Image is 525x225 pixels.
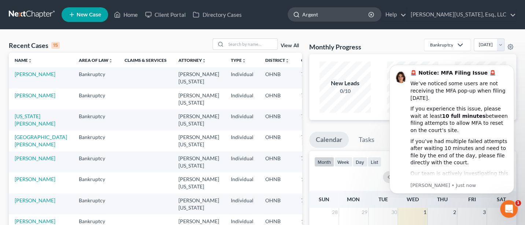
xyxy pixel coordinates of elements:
[319,87,371,95] div: 0/10
[51,42,60,49] div: 15
[497,196,506,202] span: Sat
[295,172,332,193] td: 13
[15,134,67,147] a: [GEOGRAPHIC_DATA][PERSON_NAME]
[15,71,55,77] a: [PERSON_NAME]
[295,151,332,172] td: 7
[390,208,398,217] span: 30
[452,208,457,217] span: 2
[73,89,119,109] td: Bankruptcy
[295,194,332,214] td: 7
[73,67,119,88] td: Bankruptcy
[173,131,225,151] td: [PERSON_NAME][US_STATE]
[73,109,119,130] td: Bankruptcy
[226,39,277,49] input: Search by name...
[225,109,259,130] td: Individual
[352,132,381,148] a: Tasks
[309,132,349,148] a: Calendar
[515,200,521,206] span: 1
[314,157,334,167] button: month
[361,208,368,217] span: 29
[295,131,332,151] td: 7
[119,53,173,67] th: Claims & Services
[285,59,289,63] i: unfold_more
[225,67,259,88] td: Individual
[73,172,119,193] td: Bankruptcy
[295,109,332,130] td: 7
[295,89,332,109] td: 7
[15,92,55,98] a: [PERSON_NAME]
[15,155,55,161] a: [PERSON_NAME]
[482,208,487,217] span: 3
[9,41,60,50] div: Recent Cases
[331,208,339,217] span: 28
[73,151,119,172] td: Bankruptcy
[173,172,225,193] td: [PERSON_NAME][US_STATE]
[309,42,361,51] h3: Monthly Progress
[347,196,360,202] span: Mon
[430,42,453,48] div: Bankruptcy
[225,151,259,172] td: Individual
[28,59,32,63] i: unfold_more
[15,113,55,127] a: [US_STATE][PERSON_NAME]
[367,157,381,167] button: list
[73,194,119,214] td: Bankruptcy
[141,8,189,21] a: Client Portal
[407,8,516,21] a: [PERSON_NAME][US_STATE], Esq., LLC
[225,194,259,214] td: Individual
[77,12,101,18] span: New Case
[259,109,295,130] td: OHNB
[178,57,206,63] a: Attorneyunfold_more
[407,196,419,202] span: Wed
[173,67,225,88] td: [PERSON_NAME][US_STATE]
[202,59,206,63] i: unfold_more
[468,196,476,202] span: Fri
[302,8,369,21] input: Search by name...
[378,58,525,198] iframe: Intercom notifications message
[173,89,225,109] td: [PERSON_NAME][US_STATE]
[73,131,119,151] td: Bankruptcy
[319,79,371,87] div: New Leads
[15,57,32,63] a: Nameunfold_more
[173,109,225,130] td: [PERSON_NAME][US_STATE]
[265,57,289,63] a: Districtunfold_more
[259,131,295,151] td: OHNB
[15,218,55,224] a: [PERSON_NAME]
[318,196,329,202] span: Sun
[259,151,295,172] td: OHNB
[382,8,406,21] a: Help
[225,89,259,109] td: Individual
[259,172,295,193] td: OHNB
[334,157,352,167] button: week
[173,151,225,172] td: [PERSON_NAME][US_STATE]
[15,197,55,203] a: [PERSON_NAME]
[79,57,113,63] a: Area of Lawunfold_more
[15,176,55,182] a: [PERSON_NAME]
[281,43,299,48] a: View All
[295,67,332,88] td: 7
[301,57,326,63] a: Chapterunfold_more
[259,89,295,109] td: OHNB
[225,172,259,193] td: Individual
[108,59,113,63] i: unfold_more
[378,196,388,202] span: Tue
[173,194,225,214] td: [PERSON_NAME][US_STATE]
[423,208,427,217] span: 1
[259,194,295,214] td: OHNB
[500,200,518,218] iframe: Intercom live chat
[437,196,448,202] span: Thu
[110,8,141,21] a: Home
[231,57,246,63] a: Typeunfold_more
[352,157,367,167] button: day
[225,131,259,151] td: Individual
[242,59,246,63] i: unfold_more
